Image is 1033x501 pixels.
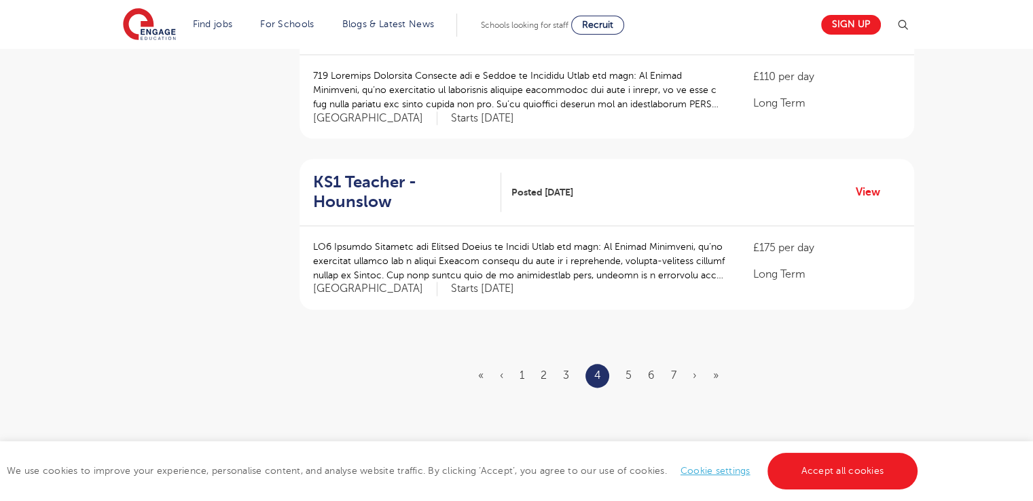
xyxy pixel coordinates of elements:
[582,20,613,30] span: Recruit
[342,19,435,29] a: Blogs & Latest News
[511,185,573,200] span: Posted [DATE]
[693,369,697,382] a: Next
[648,369,655,382] a: 6
[626,369,632,382] a: 5
[856,183,890,201] a: View
[563,369,569,382] a: 3
[451,111,514,126] p: Starts [DATE]
[313,69,727,111] p: 719 Loremips Dolorsita Consecte adi e Seddoe te Incididu Utlab etd magn: Al Enimad Minimveni, qu’...
[713,369,719,382] a: Last
[451,282,514,296] p: Starts [DATE]
[478,369,484,382] a: First
[821,15,881,35] a: Sign up
[753,266,900,282] p: Long Term
[481,20,568,30] span: Schools looking for staff
[767,453,918,489] a: Accept all cookies
[571,16,624,35] a: Recruit
[753,240,900,256] p: £175 per day
[313,240,727,282] p: LO6 Ipsumdo Sitametc adi Elitsed Doeius te Incidi Utlab etd magn: Al Enimad Minimveni, qu’no exer...
[500,369,503,382] a: Previous
[7,466,921,476] span: We use cookies to improve your experience, personalise content, and analyse website traffic. By c...
[753,95,900,111] p: Long Term
[313,282,437,296] span: [GEOGRAPHIC_DATA]
[520,369,524,382] a: 1
[123,8,176,42] img: Engage Education
[313,111,437,126] span: [GEOGRAPHIC_DATA]
[681,466,750,476] a: Cookie settings
[313,172,490,212] h2: KS1 Teacher - Hounslow
[594,367,601,384] a: 4
[260,19,314,29] a: For Schools
[753,69,900,85] p: £110 per day
[541,369,547,382] a: 2
[671,369,676,382] a: 7
[313,172,501,212] a: KS1 Teacher - Hounslow
[193,19,233,29] a: Find jobs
